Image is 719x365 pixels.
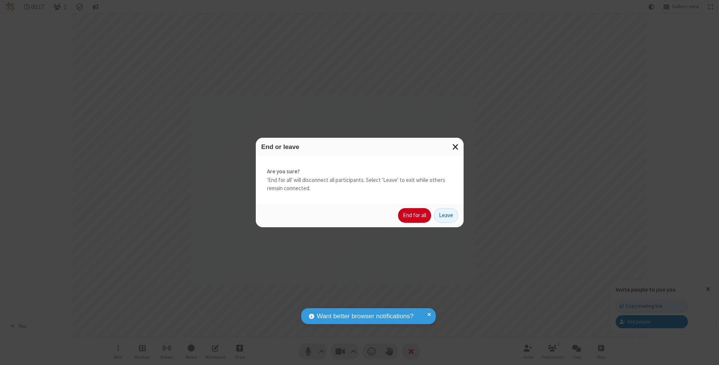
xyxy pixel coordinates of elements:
strong: Are you sure? [267,167,452,176]
span: Want better browser notifications? [317,311,413,321]
div: 'End for all' will disconnect all participants. Select 'Leave' to exit while others remain connec... [256,156,464,204]
button: End for all [398,208,431,223]
button: Leave [434,208,458,223]
h3: End or leave [261,143,458,150]
button: Close modal [448,138,464,156]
